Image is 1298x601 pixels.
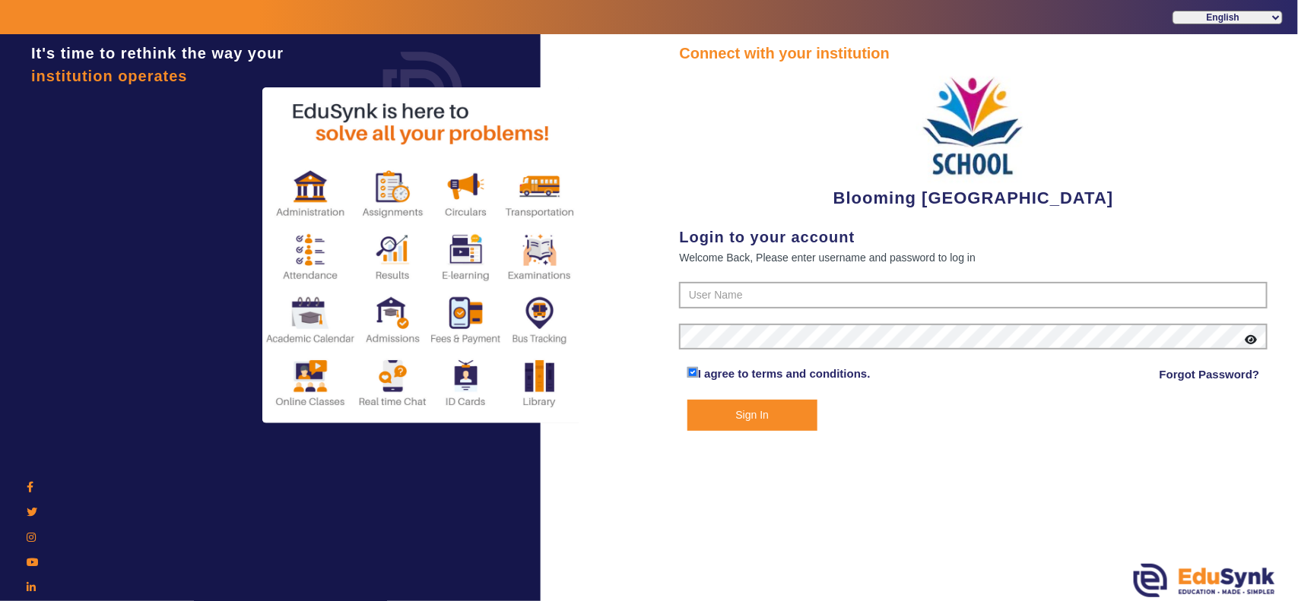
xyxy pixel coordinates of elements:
[31,45,284,62] span: It's time to rethink the way your
[1160,365,1260,384] a: Forgot Password?
[687,400,817,431] button: Sign In
[366,34,480,148] img: login.png
[698,367,871,380] a: I agree to terms and conditions.
[31,68,188,84] span: institution operates
[679,42,1268,65] div: Connect with your institution
[916,65,1030,185] img: 3e5c6726-73d6-4ac3-b917-621554bbe9c3
[679,65,1268,210] div: Blooming [GEOGRAPHIC_DATA]
[679,248,1268,267] div: Welcome Back, Please enter username and password to log in
[679,226,1268,248] div: Login to your account
[679,282,1268,309] input: User Name
[1134,564,1275,597] img: edusynk.png
[262,87,582,423] img: login2.png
